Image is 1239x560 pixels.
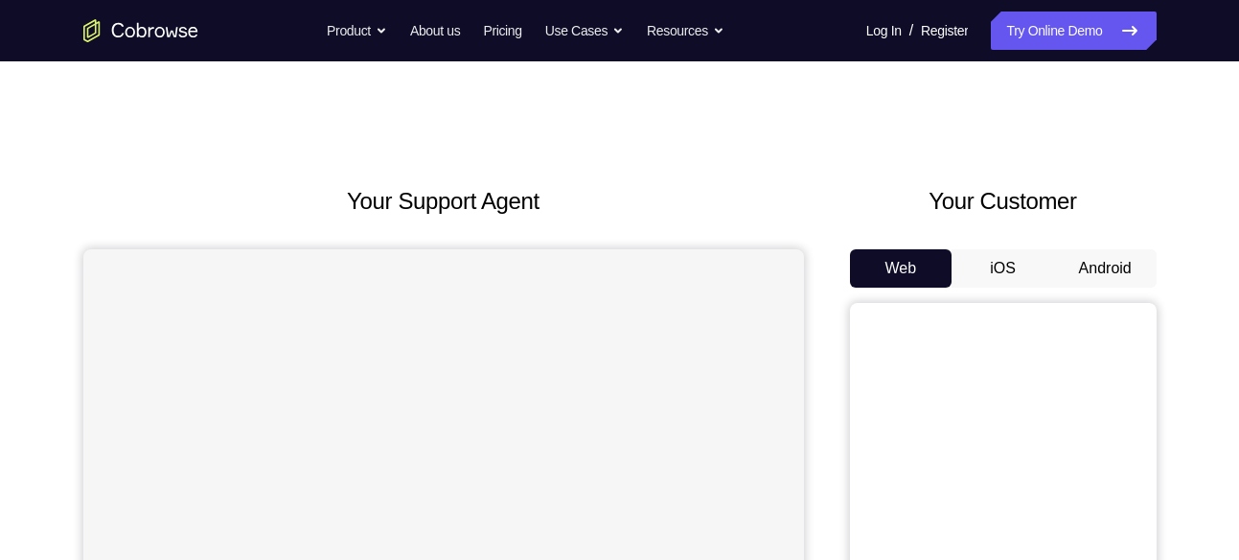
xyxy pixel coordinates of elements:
[545,12,624,50] button: Use Cases
[410,12,460,50] a: About us
[850,249,952,288] button: Web
[921,12,968,50] a: Register
[1054,249,1157,288] button: Android
[991,12,1156,50] a: Try Online Demo
[850,184,1157,219] h2: Your Customer
[909,19,913,42] span: /
[483,12,521,50] a: Pricing
[83,19,198,42] a: Go to the home page
[866,12,902,50] a: Log In
[327,12,387,50] button: Product
[952,249,1054,288] button: iOS
[83,184,804,219] h2: Your Support Agent
[647,12,724,50] button: Resources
